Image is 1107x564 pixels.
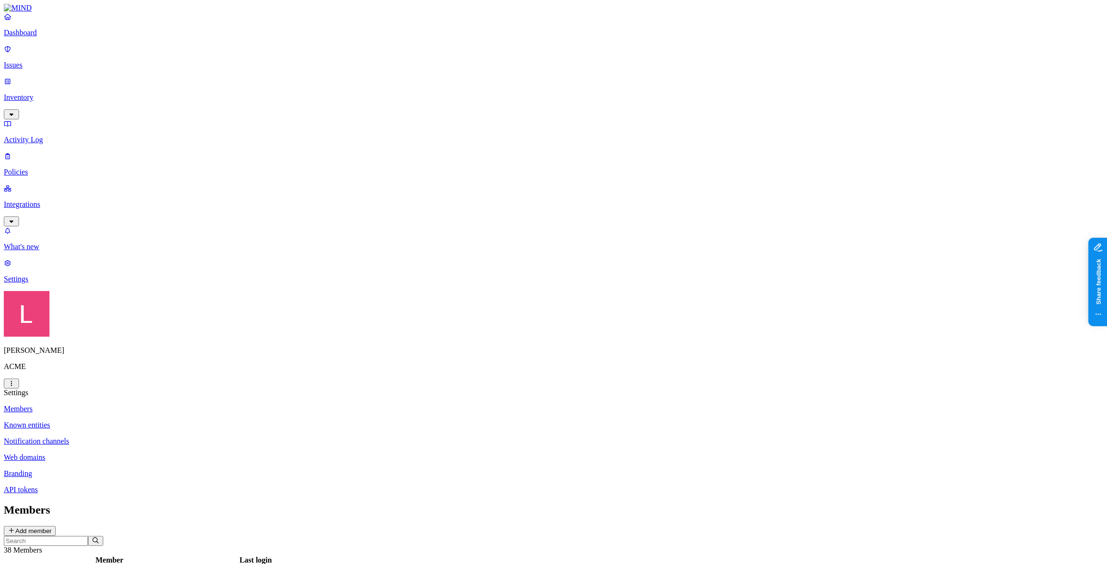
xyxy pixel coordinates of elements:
a: Issues [4,45,1103,69]
button: Add member [4,526,56,536]
a: Inventory [4,77,1103,118]
p: Integrations [4,200,1103,209]
p: Dashboard [4,29,1103,37]
h2: Members [4,504,1103,516]
a: API tokens [4,486,1103,494]
p: Issues [4,61,1103,69]
a: Settings [4,259,1103,283]
div: Settings [4,389,1103,397]
a: What's new [4,226,1103,251]
span: 38 Members [4,546,42,554]
p: [PERSON_NAME] [4,346,1103,355]
a: Activity Log [4,119,1103,144]
a: Known entities [4,421,1103,429]
a: Notification channels [4,437,1103,446]
input: Search [4,536,88,546]
p: ACME [4,362,1103,371]
a: MIND [4,4,1103,12]
p: Activity Log [4,136,1103,144]
a: Dashboard [4,12,1103,37]
a: Integrations [4,184,1103,225]
p: Policies [4,168,1103,176]
p: Settings [4,275,1103,283]
a: Policies [4,152,1103,176]
p: What's new [4,243,1103,251]
p: Inventory [4,93,1103,102]
a: Branding [4,469,1103,478]
a: Members [4,405,1103,413]
img: Landen Brown [4,291,49,337]
img: MIND [4,4,32,12]
a: Web domains [4,453,1103,462]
